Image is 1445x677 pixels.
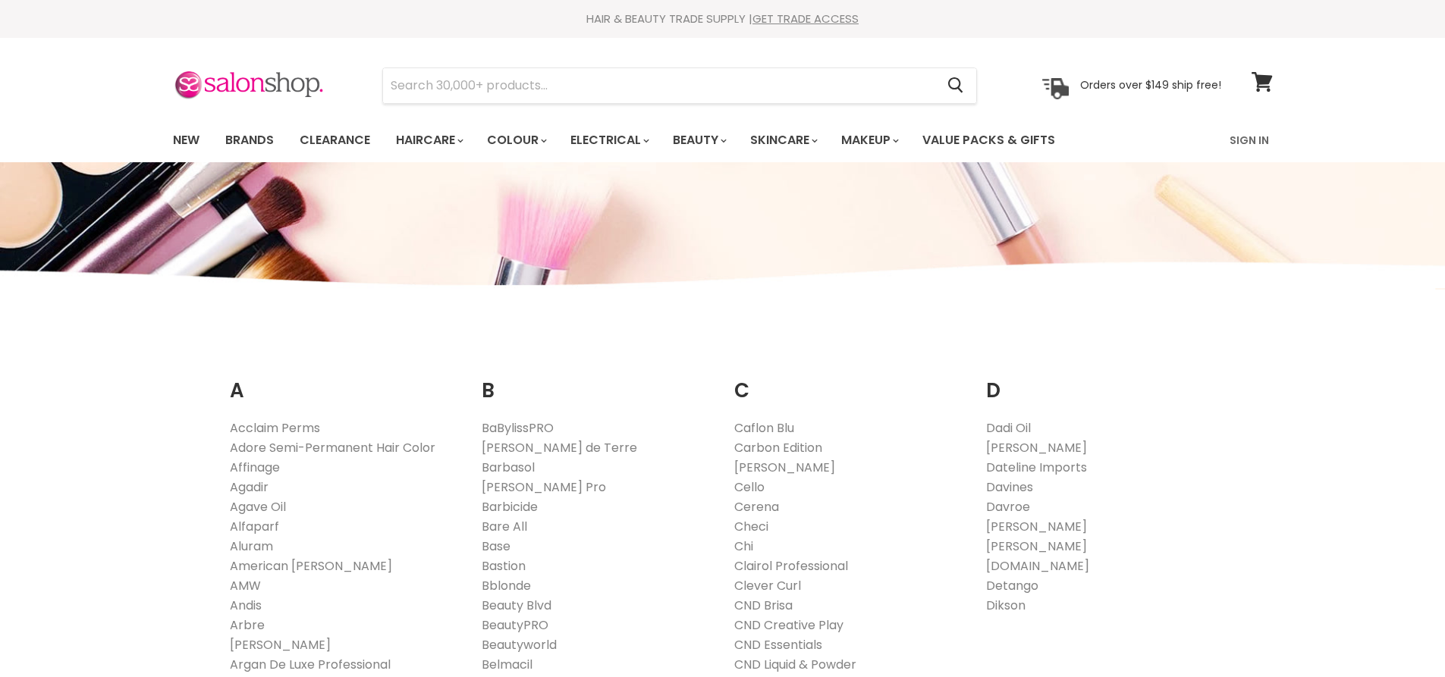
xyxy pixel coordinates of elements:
a: CND Essentials [734,636,822,653]
a: Dadi Oil [986,419,1031,437]
a: Cello [734,478,765,496]
a: [PERSON_NAME] [230,636,331,653]
a: Argan De Luxe Professional [230,656,391,673]
a: [PERSON_NAME] Pro [482,478,606,496]
a: Davroe [986,498,1030,516]
nav: Main [154,118,1292,162]
a: Agadir [230,478,269,496]
a: Beautyworld [482,636,557,653]
a: BaBylissPRO [482,419,554,437]
a: Dateline Imports [986,459,1087,476]
button: Search [936,68,976,103]
a: Dikson [986,597,1026,614]
a: [PERSON_NAME] [986,538,1087,555]
a: Beauty Blvd [482,597,551,614]
a: Carbon Edition [734,439,822,456]
a: Checi [734,518,768,535]
a: CND Liquid & Powder [734,656,856,673]
a: Cerena [734,498,779,516]
a: [DOMAIN_NAME] [986,557,1089,575]
a: Brands [214,124,285,156]
div: HAIR & BEAUTY TRADE SUPPLY | [154,11,1292,27]
a: Bblonde [482,577,531,594]
input: Search [383,68,936,103]
a: Sign In [1220,124,1278,156]
a: CND Creative Play [734,616,843,634]
a: New [162,124,211,156]
a: [PERSON_NAME] [986,518,1087,535]
a: [PERSON_NAME] [734,459,835,476]
a: Andis [230,597,262,614]
a: Clairol Professional [734,557,848,575]
a: Acclaim Perms [230,419,320,437]
a: Belmacil [482,656,532,673]
a: AMW [230,577,261,594]
a: Electrical [559,124,658,156]
h2: B [482,356,712,406]
a: Barbicide [482,498,538,516]
a: Colour [476,124,556,156]
a: Aluram [230,538,273,555]
a: Haircare [385,124,473,156]
a: [PERSON_NAME] de Terre [482,439,637,456]
a: Skincare [739,124,827,156]
a: BeautyPRO [482,616,548,634]
a: Caflon Blu [734,419,794,437]
h2: C [734,356,964,406]
a: [PERSON_NAME] [986,439,1087,456]
a: Bare All [482,518,527,535]
p: Orders over $149 ship free! [1080,78,1221,92]
h2: A [230,356,460,406]
a: GET TRADE ACCESS [752,11,859,27]
form: Product [382,67,977,104]
ul: Main menu [162,118,1144,162]
a: Chi [734,538,753,555]
h2: D [986,356,1216,406]
a: Agave Oil [230,498,286,516]
a: American [PERSON_NAME] [230,557,392,575]
a: Barbasol [482,459,535,476]
a: Adore Semi-Permanent Hair Color [230,439,435,456]
a: Base [482,538,510,555]
a: Clearance [288,124,382,156]
a: Beauty [661,124,736,156]
a: Affinage [230,459,280,476]
a: Detango [986,577,1038,594]
a: Alfaparf [230,518,279,535]
a: Bastion [482,557,526,575]
a: CND Brisa [734,597,793,614]
a: Arbre [230,616,265,634]
a: Value Packs & Gifts [911,124,1066,156]
a: Makeup [830,124,908,156]
a: Clever Curl [734,577,801,594]
a: Davines [986,478,1033,496]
